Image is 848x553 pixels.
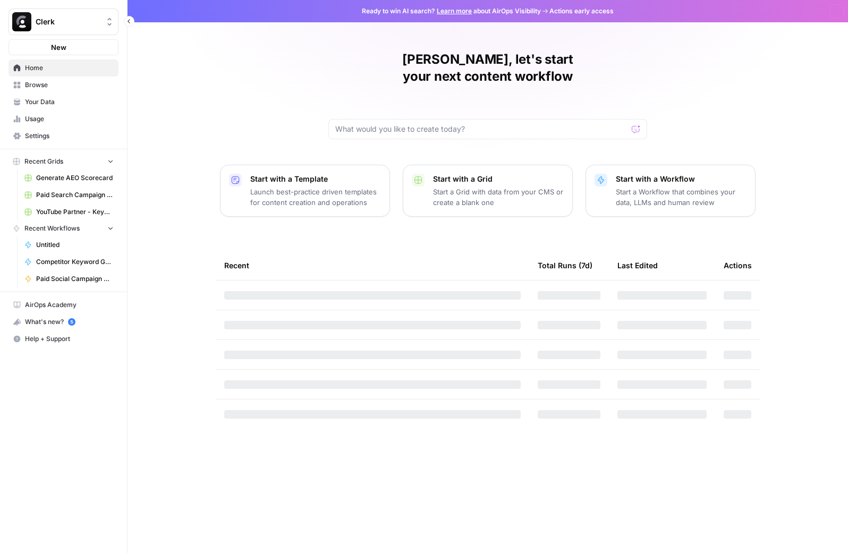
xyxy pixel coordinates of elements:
[616,174,747,184] p: Start with a Workflow
[25,300,114,310] span: AirOps Academy
[9,110,118,127] a: Usage
[20,270,118,287] a: Paid Social Campaign Generator
[20,236,118,253] a: Untitled
[9,220,118,236] button: Recent Workflows
[36,16,100,27] span: Clerk
[20,186,118,203] a: Paid Search Campaign Planning Grid
[9,154,118,169] button: Recent Grids
[9,330,118,347] button: Help + Support
[36,240,114,250] span: Untitled
[20,253,118,270] a: Competitor Keyword Gap + Underperforming Keyword Analysis
[24,224,80,233] span: Recent Workflows
[68,318,75,326] a: 5
[24,157,63,166] span: Recent Grids
[51,42,66,53] span: New
[538,251,592,280] div: Total Runs (7d)
[9,76,118,93] a: Browse
[25,114,114,124] span: Usage
[403,165,573,217] button: Start with a GridStart a Grid with data from your CMS or create a blank one
[12,12,31,31] img: Clerk Logo
[9,313,118,330] button: What's new? 5
[9,93,118,110] a: Your Data
[36,257,114,267] span: Competitor Keyword Gap + Underperforming Keyword Analysis
[25,131,114,141] span: Settings
[36,173,114,183] span: Generate AEO Scorecard
[724,251,752,280] div: Actions
[617,251,658,280] div: Last Edited
[328,51,647,85] h1: [PERSON_NAME], let's start your next content workflow
[250,174,381,184] p: Start with a Template
[25,334,114,344] span: Help + Support
[220,165,390,217] button: Start with a TemplateLaunch best-practice driven templates for content creation and operations
[362,6,541,16] span: Ready to win AI search? about AirOps Visibility
[250,186,381,208] p: Launch best-practice driven templates for content creation and operations
[36,190,114,200] span: Paid Search Campaign Planning Grid
[36,274,114,284] span: Paid Social Campaign Generator
[25,63,114,73] span: Home
[586,165,756,217] button: Start with a WorkflowStart a Workflow that combines your data, LLMs and human review
[20,169,118,186] a: Generate AEO Scorecard
[433,186,564,208] p: Start a Grid with data from your CMS or create a blank one
[20,203,118,220] a: YouTube Partner - Keyword Search Grid (1)
[616,186,747,208] p: Start a Workflow that combines your data, LLMs and human review
[335,124,627,134] input: What would you like to create today?
[25,80,114,90] span: Browse
[433,174,564,184] p: Start with a Grid
[9,39,118,55] button: New
[224,251,521,280] div: Recent
[9,314,118,330] div: What's new?
[25,97,114,107] span: Your Data
[9,8,118,35] button: Workspace: Clerk
[437,7,472,15] a: Learn more
[549,6,614,16] span: Actions early access
[9,59,118,76] a: Home
[36,207,114,217] span: YouTube Partner - Keyword Search Grid (1)
[9,296,118,313] a: AirOps Academy
[9,127,118,144] a: Settings
[70,319,73,325] text: 5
